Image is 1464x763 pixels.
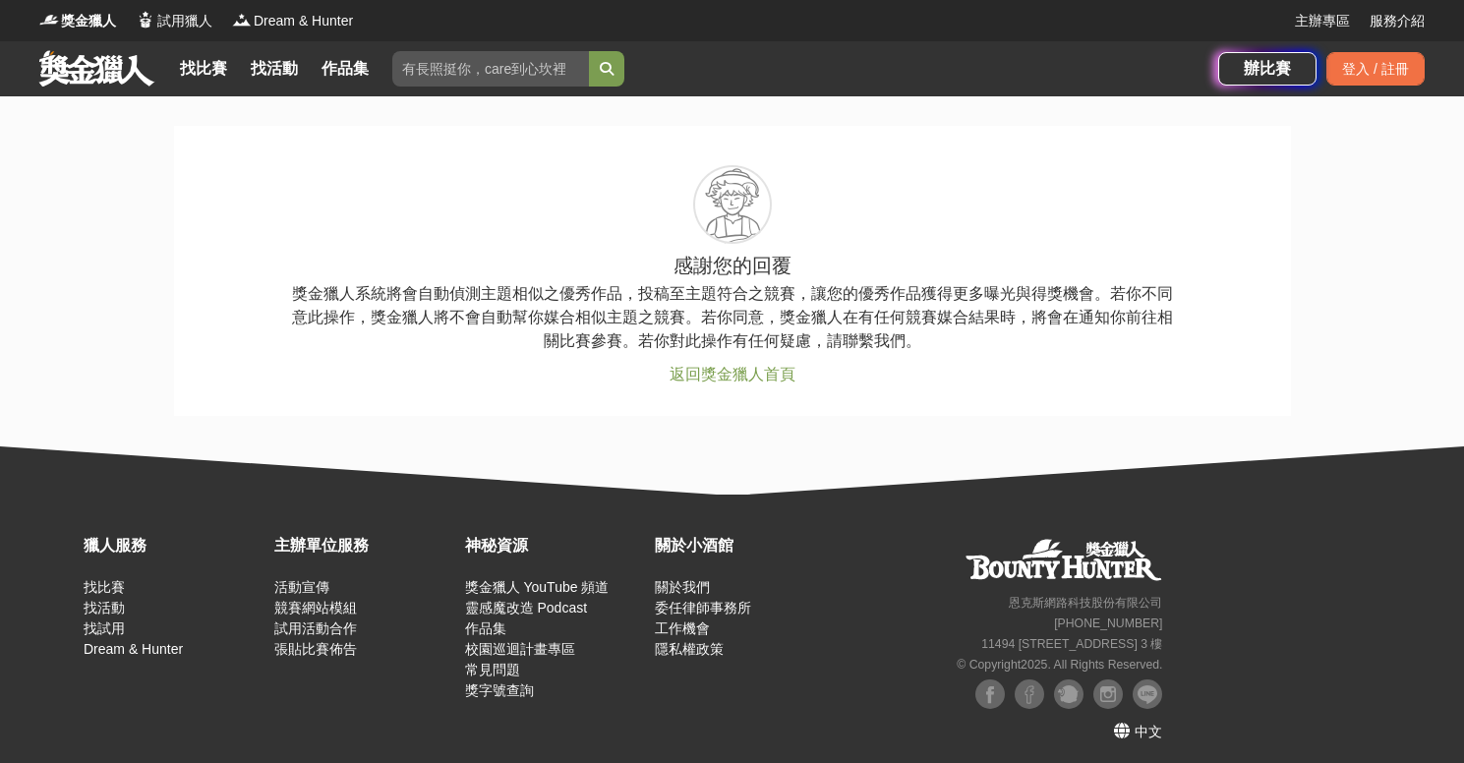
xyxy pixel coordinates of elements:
[61,11,116,31] span: 獎金獵人
[655,641,724,657] a: 隱私權政策
[136,11,212,31] a: Logo試用獵人
[655,534,836,558] div: 關於小酒館
[655,620,710,636] a: 工作機會
[232,10,252,29] img: Logo
[39,11,116,31] a: Logo獎金獵人
[84,579,125,595] a: 找比賽
[136,10,155,29] img: Logo
[1054,679,1083,709] img: Plurk
[254,11,353,31] span: Dream & Hunter
[1326,52,1425,86] div: 登入 / 註冊
[292,282,1173,353] p: 獎金獵人系統將會自動偵測主題相似之優秀作品，投稿至主題符合之競賽，讓您的優秀作品獲得更多曝光與得獎機會。若你不同意此操作，獎金獵人將不會自動幫你媒合相似主題之競賽。若你同意，獎金獵人在有任何競賽...
[1295,11,1350,31] a: 主辦專區
[655,579,710,595] a: 關於我們
[292,254,1173,277] h2: 感謝您的回覆
[1009,596,1162,610] small: 恩克斯網路科技股份有限公司
[314,55,377,83] a: 作品集
[392,51,589,87] input: 有長照挺你，care到心坎裡！青春出手，拍出照顧 影音徵件活動
[465,662,520,677] a: 常見問題
[243,55,306,83] a: 找活動
[274,620,357,636] a: 試用活動合作
[465,620,506,636] a: 作品集
[84,620,125,636] a: 找試用
[465,579,610,595] a: 獎金獵人 YouTube 頻道
[670,366,795,382] a: 返回獎金獵人首頁
[84,641,183,657] a: Dream & Hunter
[274,534,455,558] div: 主辦單位服務
[84,600,125,616] a: 找活動
[84,534,264,558] div: 獵人服務
[1093,679,1123,709] img: Instagram
[232,11,353,31] a: LogoDream & Hunter
[465,600,587,616] a: 靈感魔改造 Podcast
[1054,616,1162,630] small: [PHONE_NUMBER]
[465,682,534,698] a: 獎字號查詢
[172,55,235,83] a: 找比賽
[274,579,329,595] a: 活動宣傳
[39,10,59,29] img: Logo
[1133,679,1162,709] img: LINE
[1015,679,1044,709] img: Facebook
[465,534,646,558] div: 神秘資源
[274,641,357,657] a: 張貼比賽佈告
[981,637,1162,651] small: 11494 [STREET_ADDRESS] 3 樓
[1370,11,1425,31] a: 服務介紹
[465,641,575,657] a: 校園巡迴計畫專區
[157,11,212,31] span: 試用獵人
[1135,724,1162,739] span: 中文
[957,658,1162,672] small: © Copyright 2025 . All Rights Reserved.
[655,600,751,616] a: 委任律師事務所
[274,600,357,616] a: 競賽網站模組
[975,679,1005,709] img: Facebook
[1218,52,1317,86] a: 辦比賽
